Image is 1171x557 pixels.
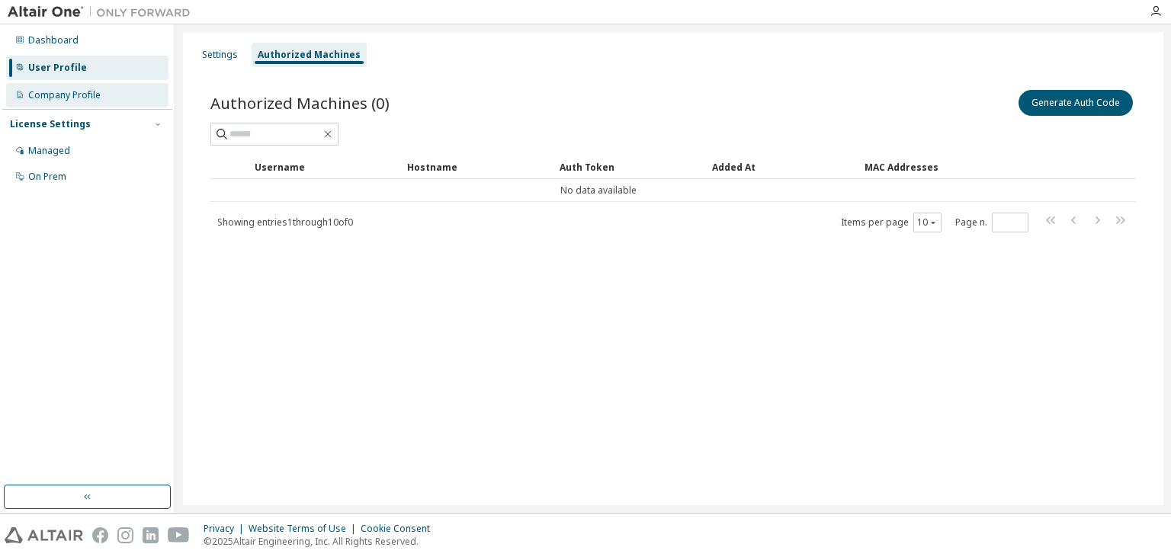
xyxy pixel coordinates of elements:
img: instagram.svg [117,527,133,543]
p: © 2025 Altair Engineering, Inc. All Rights Reserved. [204,535,439,548]
span: Showing entries 1 through 10 of 0 [217,216,353,229]
div: Added At [712,155,852,179]
img: linkedin.svg [143,527,159,543]
td: No data available [210,179,987,202]
img: youtube.svg [168,527,190,543]
button: 10 [917,216,938,229]
div: User Profile [28,62,87,74]
img: Altair One [8,5,198,20]
div: Website Terms of Use [249,523,361,535]
button: Generate Auth Code [1019,90,1133,116]
div: License Settings [10,118,91,130]
div: Dashboard [28,34,79,46]
span: Authorized Machines (0) [210,92,390,114]
div: Hostname [407,155,547,179]
div: Auth Token [560,155,700,179]
div: Authorized Machines [258,49,361,61]
div: Managed [28,145,70,157]
img: facebook.svg [92,527,108,543]
div: Username [255,155,395,179]
div: Company Profile [28,89,101,101]
img: altair_logo.svg [5,527,83,543]
div: Settings [202,49,238,61]
div: Privacy [204,523,249,535]
div: MAC Addresses [865,155,980,179]
span: Items per page [841,213,942,232]
div: Cookie Consent [361,523,439,535]
div: On Prem [28,171,66,183]
span: Page n. [955,213,1028,232]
